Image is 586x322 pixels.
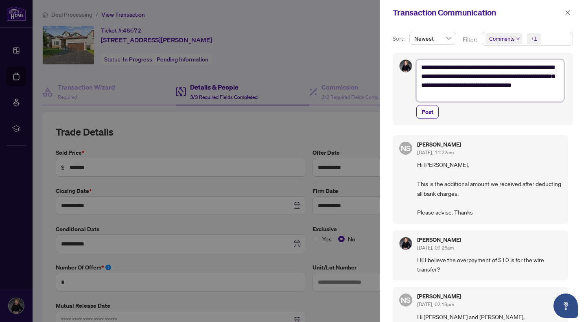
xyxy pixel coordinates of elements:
p: Sort: [393,34,406,43]
h5: [PERSON_NAME] [417,294,461,299]
span: NS [401,142,411,154]
span: [DATE], 11:22am [417,149,454,156]
span: Newest [414,32,451,44]
h5: [PERSON_NAME] [417,237,461,243]
span: NS [401,294,411,306]
div: +1 [531,35,537,43]
button: Post [416,105,439,119]
p: Filter: [463,35,478,44]
h5: [PERSON_NAME] [417,142,461,147]
span: [DATE], 02:13pm [417,301,454,307]
span: Hi [PERSON_NAME], This is the additional amount we received after deducting all bank charges. Ple... [417,160,562,217]
span: Comments [489,35,514,43]
button: Open asap [553,294,578,318]
span: Post [422,105,433,118]
div: Transaction Communication [393,7,562,19]
span: Comments [485,33,522,44]
span: close [516,37,520,41]
span: close [565,10,571,15]
span: [DATE], 09:26am [417,245,454,251]
img: Profile Icon [400,60,412,72]
img: Profile Icon [400,237,412,250]
span: Hi! I believe the overpayment of $10 is for the wire transfer? [417,255,562,274]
